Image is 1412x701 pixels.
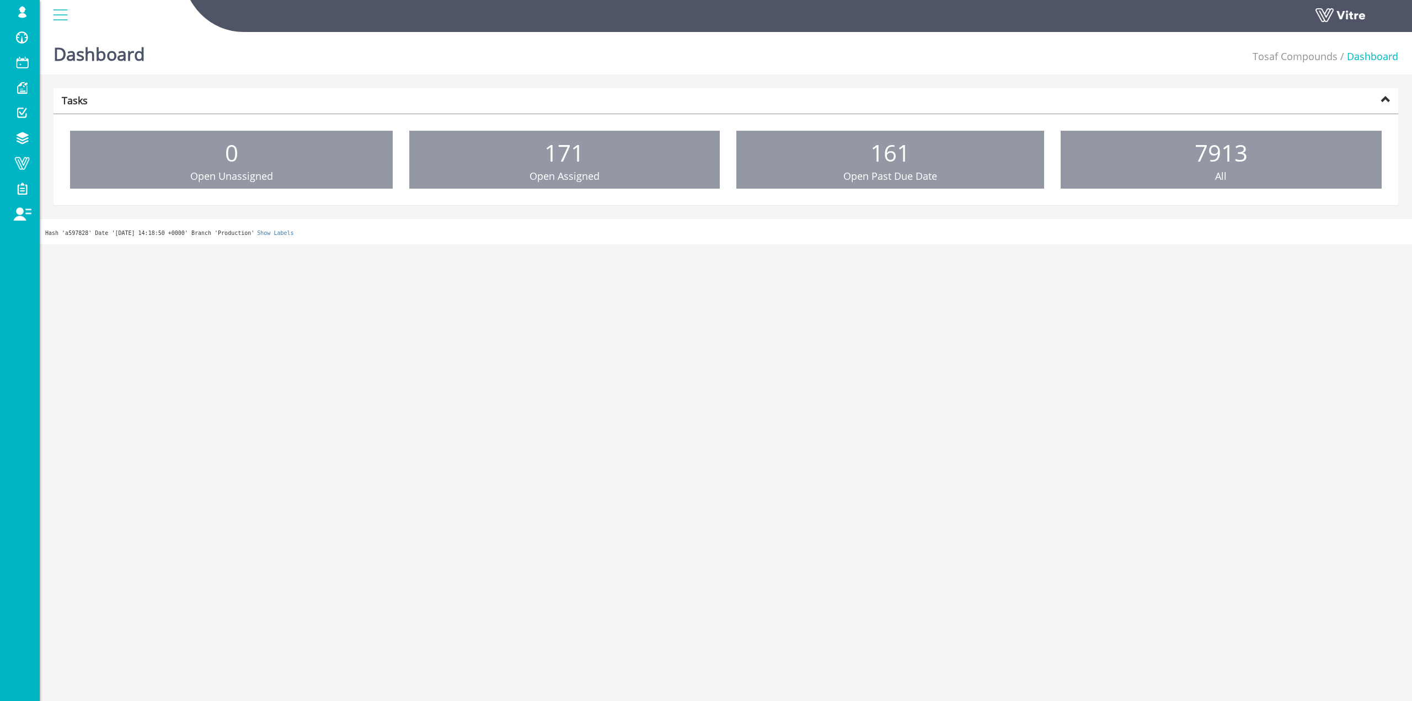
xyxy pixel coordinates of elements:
span: 7913 [1195,137,1248,168]
span: Open Assigned [529,169,600,183]
strong: Tasks [62,94,88,107]
span: Open Unassigned [190,169,273,183]
span: All [1215,169,1227,183]
h1: Dashboard [54,28,145,74]
span: Open Past Due Date [843,169,937,183]
a: Show Labels [257,230,293,236]
span: 0 [225,137,238,168]
a: Tosaf Compounds [1253,50,1338,63]
li: Dashboard [1338,50,1398,64]
span: 161 [870,137,910,168]
a: 7913 All [1061,131,1382,189]
a: 171 Open Assigned [409,131,719,189]
a: 0 Open Unassigned [70,131,393,189]
span: Hash 'a597828' Date '[DATE] 14:18:50 +0000' Branch 'Production' [45,230,254,236]
span: 171 [544,137,584,168]
a: 161 Open Past Due Date [736,131,1044,189]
